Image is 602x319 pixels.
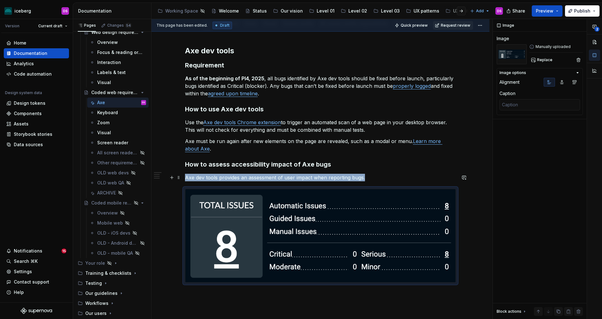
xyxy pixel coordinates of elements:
[307,6,337,16] a: Level 01
[87,118,149,128] a: Zoom
[532,5,562,17] button: Preview
[208,90,258,97] a: agreed upon timeline
[4,277,69,287] button: Contact support
[185,174,456,181] p: Axe dev tools provides an assessment of user impact when reporting bugs.
[87,138,149,148] a: Screen reader
[565,5,599,17] button: Publish
[14,121,29,127] div: Assets
[87,67,149,77] a: Labels & text
[5,24,19,29] div: Version
[85,310,107,316] div: Our users
[75,298,149,308] div: Workflows
[125,23,132,28] span: 54
[78,8,149,14] div: Documentation
[81,198,149,208] a: Coded mobile requirements
[63,8,68,13] div: DS
[14,289,24,295] div: Help
[97,69,126,76] div: Labels & text
[75,278,149,288] div: Testing
[87,98,149,108] a: AxeDS
[371,6,402,16] a: Level 03
[243,6,269,16] a: Status
[401,23,428,28] span: Quick preview
[35,22,70,30] button: Current draft
[185,119,456,134] p: Use the to trigger an automated scan of a web page in your desktop browser. This will not check f...
[499,90,515,97] div: Caption
[97,160,138,166] div: Other requirements
[4,119,69,129] a: Assets
[14,131,52,137] div: Storybook stories
[499,70,580,75] button: Image options
[14,40,26,46] div: Home
[91,29,139,35] div: Web design requirements
[85,270,131,276] div: Training & checklists
[574,8,590,14] span: Publish
[97,140,128,146] div: Screen reader
[219,8,239,14] div: Welcome
[156,23,208,28] span: This page has been edited.
[87,148,149,158] a: All screen reader requirements
[14,268,32,275] div: Settings
[414,8,439,14] div: UX patterns
[185,61,456,70] h3: Requirement
[97,59,121,66] div: Interaction
[185,75,264,82] strong: As of the beginning of PI4, 2025
[91,89,139,96] div: Coded web requirements
[4,140,69,150] a: Data sources
[14,248,42,254] div: Notifications
[503,5,529,17] button: Share
[497,307,527,316] div: Block actions
[536,8,553,14] span: Preview
[87,188,149,198] a: ARCHIVE
[91,200,132,206] div: Coded mobile requirements
[97,130,111,136] div: Visual
[38,24,62,29] span: Current draft
[4,287,69,297] button: Help
[4,98,69,108] a: Design tokens
[97,150,138,156] div: All screen reader requirements
[537,57,552,62] span: Replace
[155,6,208,16] a: Working Space
[87,168,149,178] a: OLD web devs
[97,230,130,236] div: OLD - iOS devs
[4,109,69,119] a: Components
[529,56,555,64] button: Replace
[185,189,456,282] img: 4ab0ca56-c6f3-4848-85ea-5ab47ef935dd.png
[97,190,116,196] div: ARCHIVE
[497,309,521,314] div: Block actions
[97,39,118,45] div: Overview
[85,290,118,296] div: Our guidelines
[97,240,138,246] div: OLD - Android devs
[433,21,473,30] button: Request review
[87,37,149,47] a: Overview
[393,83,431,89] a: properly logged
[14,100,45,106] div: Design tokens
[338,6,370,16] a: Level 02
[21,308,52,314] svg: Supernova Logo
[4,69,69,79] a: Code automation
[87,57,149,67] a: Interaction
[14,61,34,67] div: Analytics
[185,46,456,56] h2: Axe dev tools
[209,6,241,16] a: Welcome
[5,90,42,95] div: Design system data
[75,308,149,318] div: Our users
[97,250,133,256] div: OLD - mobile QA
[185,160,456,169] h3: How to assess accessibility impact of Axe bugs
[142,99,145,106] div: DS
[87,47,149,57] a: Focus & reading order
[97,120,109,126] div: Zoom
[468,7,492,15] button: Add
[87,77,149,88] a: Visual
[14,279,49,285] div: Contact support
[87,218,149,228] a: Mobile web
[4,246,69,256] button: Notifications15
[497,8,502,13] div: DS
[97,99,105,106] div: Axe
[213,22,232,29] div: Draft
[97,220,123,226] div: Mobile web
[87,248,149,258] a: OLD - mobile QA
[14,110,42,117] div: Components
[14,8,31,14] div: iceberg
